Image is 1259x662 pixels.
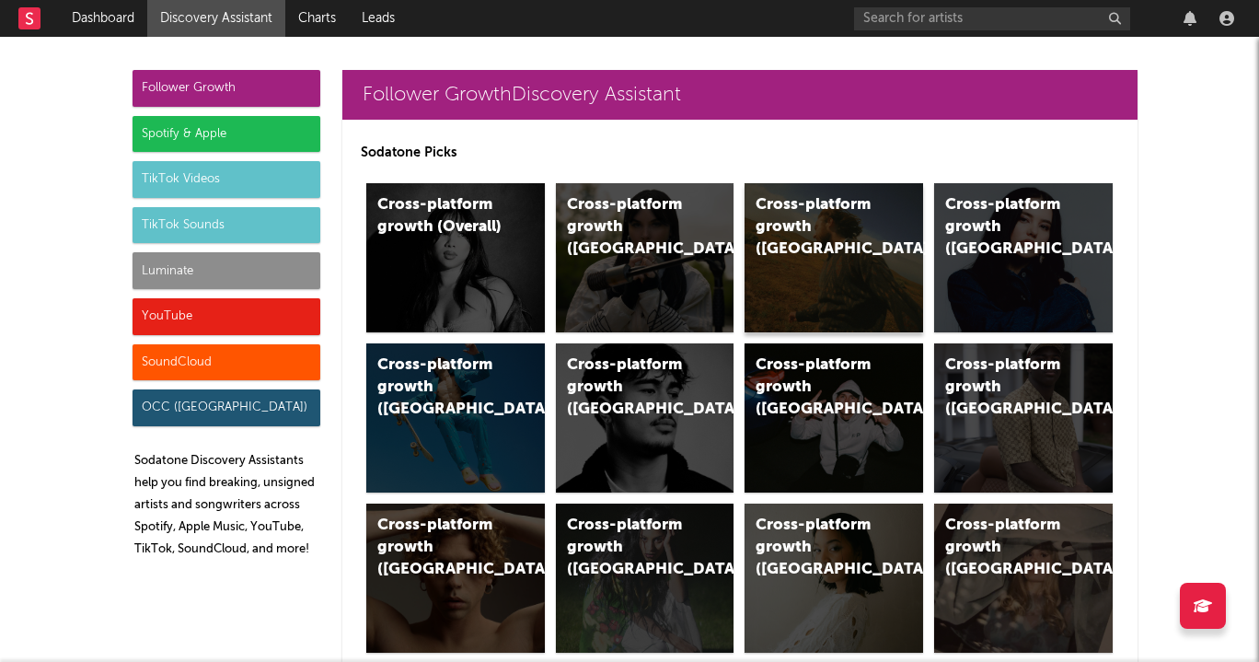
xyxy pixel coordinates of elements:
[133,389,320,426] div: OCC ([GEOGRAPHIC_DATA])
[745,504,923,653] a: Cross-platform growth ([GEOGRAPHIC_DATA])
[366,504,545,653] a: Cross-platform growth ([GEOGRAPHIC_DATA])
[745,343,923,493] a: Cross-platform growth ([GEOGRAPHIC_DATA]/GSA)
[361,142,1119,164] p: Sodatone Picks
[567,354,692,421] div: Cross-platform growth ([GEOGRAPHIC_DATA])
[854,7,1130,30] input: Search for artists
[342,70,1138,120] a: Follower GrowthDiscovery Assistant
[133,298,320,335] div: YouTube
[567,515,692,581] div: Cross-platform growth ([GEOGRAPHIC_DATA])
[567,194,692,261] div: Cross-platform growth ([GEOGRAPHIC_DATA])
[366,183,545,332] a: Cross-platform growth (Overall)
[134,450,320,561] p: Sodatone Discovery Assistants help you find breaking, unsigned artists and songwriters across Spo...
[133,207,320,244] div: TikTok Sounds
[756,354,881,421] div: Cross-platform growth ([GEOGRAPHIC_DATA]/GSA)
[556,183,734,332] a: Cross-platform growth ([GEOGRAPHIC_DATA])
[756,515,881,581] div: Cross-platform growth ([GEOGRAPHIC_DATA])
[745,183,923,332] a: Cross-platform growth ([GEOGRAPHIC_DATA])
[945,354,1070,421] div: Cross-platform growth ([GEOGRAPHIC_DATA])
[556,343,734,493] a: Cross-platform growth ([GEOGRAPHIC_DATA])
[934,183,1113,332] a: Cross-platform growth ([GEOGRAPHIC_DATA])
[556,504,734,653] a: Cross-platform growth ([GEOGRAPHIC_DATA])
[934,504,1113,653] a: Cross-platform growth ([GEOGRAPHIC_DATA])
[377,354,502,421] div: Cross-platform growth ([GEOGRAPHIC_DATA])
[945,194,1070,261] div: Cross-platform growth ([GEOGRAPHIC_DATA])
[133,116,320,153] div: Spotify & Apple
[945,515,1070,581] div: Cross-platform growth ([GEOGRAPHIC_DATA])
[377,194,502,238] div: Cross-platform growth (Overall)
[133,70,320,107] div: Follower Growth
[377,515,502,581] div: Cross-platform growth ([GEOGRAPHIC_DATA])
[756,194,881,261] div: Cross-platform growth ([GEOGRAPHIC_DATA])
[366,343,545,493] a: Cross-platform growth ([GEOGRAPHIC_DATA])
[133,161,320,198] div: TikTok Videos
[133,252,320,289] div: Luminate
[133,344,320,381] div: SoundCloud
[934,343,1113,493] a: Cross-platform growth ([GEOGRAPHIC_DATA])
